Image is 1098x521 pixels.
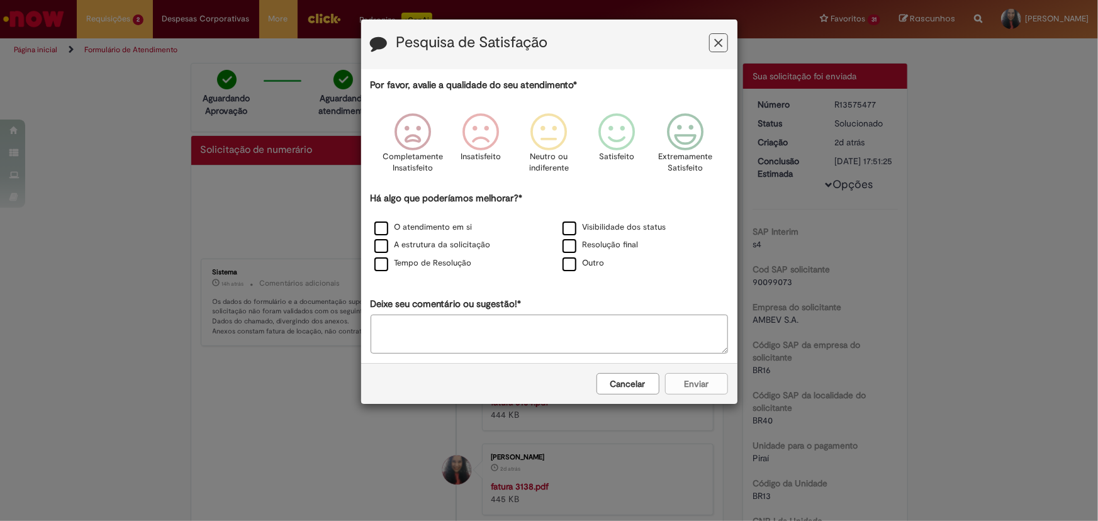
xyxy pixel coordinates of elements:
[396,35,548,51] label: Pesquisa de Satisfação
[653,104,717,190] div: Extremamente Satisfeito
[383,151,443,174] p: Completamente Insatisfeito
[371,79,578,92] label: Por favor, avalie a qualidade do seu atendimento*
[517,104,581,190] div: Neutro ou indiferente
[374,239,491,251] label: A estrutura da solicitação
[526,151,571,174] p: Neutro ou indiferente
[563,221,666,233] label: Visibilidade dos status
[449,104,513,190] div: Insatisfeito
[374,257,472,269] label: Tempo de Resolução
[563,257,605,269] label: Outro
[374,221,473,233] label: O atendimento em si
[371,298,522,311] label: Deixe seu comentário ou sugestão!*
[597,373,659,395] button: Cancelar
[461,151,501,163] p: Insatisfeito
[600,151,635,163] p: Satisfeito
[658,151,712,174] p: Extremamente Satisfeito
[585,104,649,190] div: Satisfeito
[381,104,445,190] div: Completamente Insatisfeito
[371,192,728,273] div: Há algo que poderíamos melhorar?*
[563,239,639,251] label: Resolução final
